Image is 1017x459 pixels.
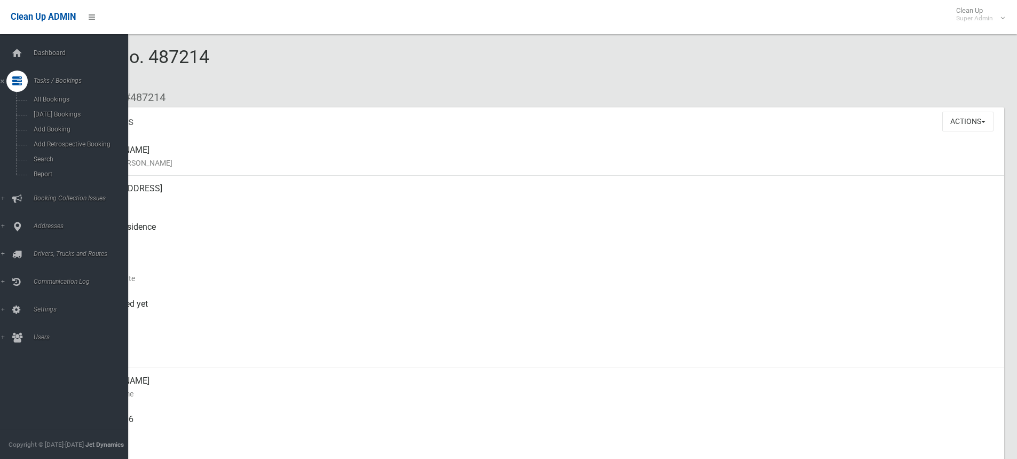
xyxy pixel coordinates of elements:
span: Booking No. 487214 [47,46,209,88]
span: Clean Up ADMIN [11,12,76,22]
span: Drivers, Trucks and Routes [30,250,136,258]
div: [DATE] [85,330,996,368]
span: Dashboard [30,49,136,57]
div: [PERSON_NAME] [85,137,996,176]
span: [DATE] Bookings [30,111,127,118]
span: Add Retrospective Booking [30,141,127,148]
small: Super Admin [956,14,993,22]
span: All Bookings [30,96,127,103]
small: Name of [PERSON_NAME] [85,157,996,169]
span: Clean Up [951,6,1004,22]
span: Copyright © [DATE]-[DATE] [9,441,84,448]
span: Report [30,170,127,178]
span: Users [30,333,136,341]
button: Actions [942,112,994,131]
div: [DATE] [85,253,996,291]
small: Address [85,195,996,208]
div: [STREET_ADDRESS] [85,176,996,214]
small: Collected At [85,310,996,323]
div: [PERSON_NAME] [85,368,996,407]
li: #487214 [116,88,165,107]
small: Mobile [85,426,996,439]
div: Not collected yet [85,291,996,330]
span: Search [30,155,127,163]
small: Collection Date [85,272,996,285]
small: Zone [85,349,996,362]
small: Pickup Point [85,234,996,246]
span: Communication Log [30,278,136,285]
strong: Jet Dynamics [85,441,124,448]
span: Add Booking [30,126,127,133]
div: 0450205306 [85,407,996,445]
span: Addresses [30,222,136,230]
span: Settings [30,306,136,313]
small: Contact Name [85,387,996,400]
div: Front of Residence [85,214,996,253]
span: Tasks / Bookings [30,77,136,84]
span: Booking Collection Issues [30,195,136,202]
